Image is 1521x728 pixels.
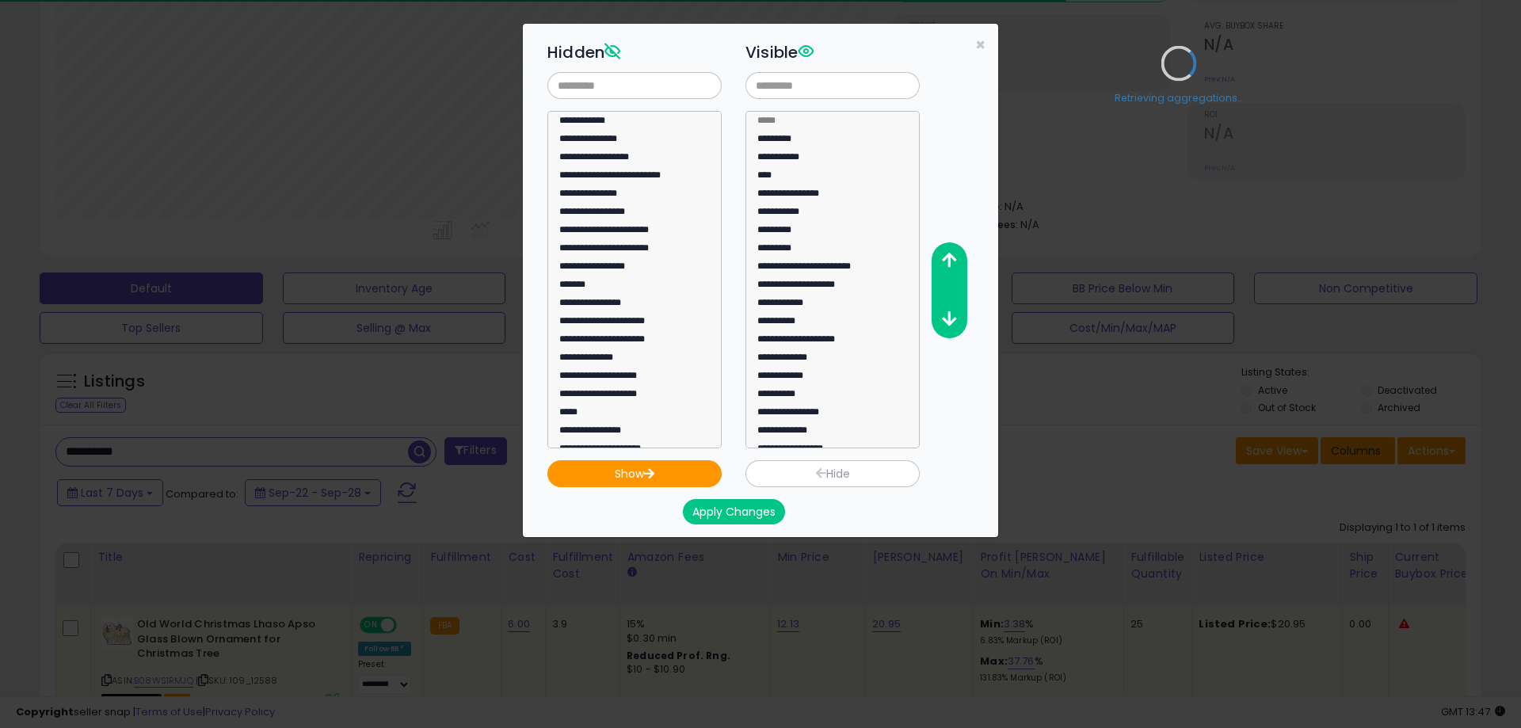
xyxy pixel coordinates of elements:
[547,40,722,64] h3: Hidden
[683,499,785,524] button: Apply Changes
[1115,90,1242,105] div: Retrieving aggregations..
[745,460,920,487] button: Hide
[547,460,722,487] button: Show
[745,40,920,64] h3: Visible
